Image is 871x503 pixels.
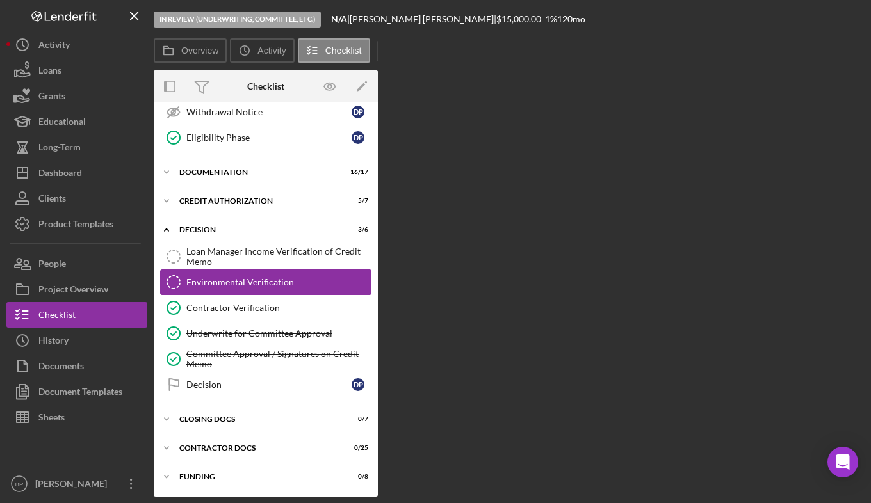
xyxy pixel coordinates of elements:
div: Product Templates [38,211,113,240]
div: Loans [38,58,61,86]
div: Project Overview [38,276,108,305]
div: 0 / 7 [345,415,368,423]
div: Decision [179,226,336,234]
div: Contractor Verification [186,303,371,313]
div: Underwrite for Committee Approval [186,328,371,339]
button: History [6,328,147,353]
button: Document Templates [6,379,147,404]
div: Environmental Verification [186,277,371,287]
div: Loan Manager Income Verification of Credit Memo [186,246,371,267]
div: D P [352,378,364,391]
label: Activity [257,45,286,56]
a: Loan Manager Income Verification of Credit Memo [160,244,371,269]
button: BP[PERSON_NAME] [6,471,147,497]
div: Activity [38,32,70,61]
div: D P [352,106,364,118]
div: CREDIT AUTHORIZATION [179,197,336,205]
a: Eligibility PhaseDP [160,125,371,150]
div: People [38,251,66,280]
div: 1 % [545,14,557,24]
div: 0 / 8 [345,473,368,481]
div: In Review (Underwriting, Committee, Etc.) [154,12,321,28]
div: Contractor Docs [179,444,336,452]
a: Environmental Verification [160,269,371,295]
div: Checklist [38,302,76,331]
button: Checklist [298,38,370,63]
button: Long-Term [6,134,147,160]
div: 5 / 7 [345,197,368,205]
div: Document Templates [38,379,122,408]
div: Dashboard [38,160,82,189]
button: Overview [154,38,227,63]
button: Checklist [6,302,147,328]
button: Activity [6,32,147,58]
b: N/A [331,13,347,24]
a: DecisionDP [160,372,371,397]
div: Clients [38,186,66,214]
button: Loans [6,58,147,83]
div: Open Intercom Messenger [827,447,858,477]
div: 0 / 25 [345,444,368,452]
div: Documentation [179,168,336,176]
button: Sheets [6,404,147,430]
div: Sheets [38,404,65,433]
div: Educational [38,109,86,138]
button: Grants [6,83,147,109]
button: People [6,251,147,276]
button: Project Overview [6,276,147,302]
text: BP [15,481,24,488]
div: Checklist [247,81,284,92]
div: Funding [179,473,336,481]
div: 3 / 6 [345,226,368,234]
div: Documents [38,353,84,382]
button: Educational [6,109,147,134]
a: Contractor Verification [160,295,371,321]
div: 16 / 17 [345,168,368,176]
div: [PERSON_NAME] [32,471,115,500]
div: Eligibility Phase [186,132,352,143]
button: Product Templates [6,211,147,237]
a: Committee Approval / Signatures on Credit Memo [160,346,371,372]
div: Committee Approval / Signatures on Credit Memo [186,349,371,369]
div: CLOSING DOCS [179,415,336,423]
button: Dashboard [6,160,147,186]
div: Grants [38,83,65,112]
div: 120 mo [557,14,585,24]
a: Underwrite for Committee Approval [160,321,371,346]
div: Decision [186,379,352,390]
div: | [331,14,350,24]
button: Clients [6,186,147,211]
label: Overview [181,45,218,56]
label: Checklist [325,45,362,56]
div: Long-Term [38,134,81,163]
div: $15,000.00 [496,14,545,24]
div: History [38,328,69,356]
button: Activity [230,38,294,63]
a: Withdrawal NoticeDP [160,99,371,125]
button: Documents [6,353,147,379]
div: [PERSON_NAME] [PERSON_NAME] | [350,14,496,24]
div: Withdrawal Notice [186,107,352,117]
div: D P [352,131,364,144]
